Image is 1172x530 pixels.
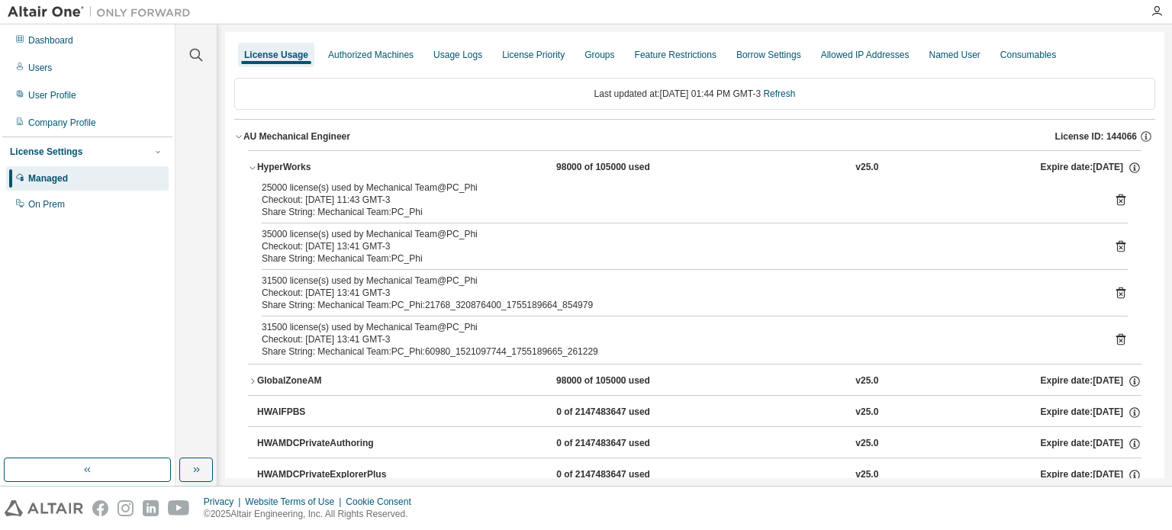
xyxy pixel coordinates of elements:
div: Usage Logs [433,49,482,61]
img: youtube.svg [168,500,190,516]
div: Expire date: [DATE] [1041,374,1141,388]
div: Website Terms of Use [245,496,346,508]
div: HWAIFPBS [257,406,394,419]
div: Checkout: [DATE] 13:41 GMT-3 [262,333,1091,345]
div: Consumables [1000,49,1056,61]
div: Managed [28,172,68,185]
div: Cookie Consent [346,496,420,508]
div: 35000 license(s) used by Mechanical Team@PC_Phi [262,228,1091,240]
div: 0 of 2147483647 used [556,437,694,451]
div: Share String: Mechanical Team:PC_Phi [262,206,1091,218]
div: Expire date: [DATE] [1041,468,1141,482]
div: On Prem [28,198,65,210]
div: 0 of 2147483647 used [556,406,694,419]
img: facebook.svg [92,500,108,516]
button: HWAIFPBS0 of 2147483647 usedv25.0Expire date:[DATE] [257,396,1141,429]
div: Groups [584,49,614,61]
div: Expire date: [DATE] [1041,437,1141,451]
div: Feature Restrictions [635,49,716,61]
div: Last updated at: [DATE] 01:44 PM GMT-3 [234,78,1155,110]
div: User Profile [28,89,76,101]
div: HWAMDCPrivateExplorerPlus [257,468,394,482]
div: v25.0 [855,161,878,175]
div: Expire date: [DATE] [1041,406,1141,419]
div: Checkout: [DATE] 13:41 GMT-3 [262,287,1091,299]
img: altair_logo.svg [5,500,83,516]
div: HyperWorks [257,161,394,175]
div: Privacy [204,496,245,508]
div: GlobalZoneAM [257,374,394,388]
button: GlobalZoneAM98000 of 105000 usedv25.0Expire date:[DATE] [248,365,1141,398]
div: Checkout: [DATE] 13:41 GMT-3 [262,240,1091,252]
div: v25.0 [855,406,878,419]
div: Checkout: [DATE] 11:43 GMT-3 [262,194,1091,206]
img: linkedin.svg [143,500,159,516]
div: Company Profile [28,117,96,129]
p: © 2025 Altair Engineering, Inc. All Rights Reserved. [204,508,420,521]
div: 0 of 2147483647 used [556,468,694,482]
div: AU Mechanical Engineer [243,130,350,143]
div: v25.0 [855,374,878,388]
button: HyperWorks98000 of 105000 usedv25.0Expire date:[DATE] [248,151,1141,185]
div: License Settings [10,146,82,158]
div: Share String: Mechanical Team:PC_Phi:21768_320876400_1755189664_854979 [262,299,1091,311]
div: v25.0 [855,468,878,482]
div: Dashboard [28,34,73,47]
div: Share String: Mechanical Team:PC_Phi [262,252,1091,265]
div: Expire date: [DATE] [1041,161,1141,175]
div: License Priority [502,49,565,61]
div: 98000 of 105000 used [556,374,694,388]
div: Share String: Mechanical Team:PC_Phi:60980_1521097744_1755189665_261229 [262,345,1091,358]
button: AU Mechanical EngineerLicense ID: 144066 [234,120,1155,153]
div: v25.0 [855,437,878,451]
span: License ID: 144066 [1055,130,1137,143]
div: 98000 of 105000 used [556,161,694,175]
button: HWAMDCPrivateAuthoring0 of 2147483647 usedv25.0Expire date:[DATE] [257,427,1141,461]
div: Borrow Settings [736,49,801,61]
div: HWAMDCPrivateAuthoring [257,437,394,451]
div: 31500 license(s) used by Mechanical Team@PC_Phi [262,275,1091,287]
button: HWAMDCPrivateExplorerPlus0 of 2147483647 usedv25.0Expire date:[DATE] [257,458,1141,492]
div: 25000 license(s) used by Mechanical Team@PC_Phi [262,181,1091,194]
img: instagram.svg [118,500,134,516]
div: 31500 license(s) used by Mechanical Team@PC_Phi [262,321,1091,333]
div: License Usage [244,49,308,61]
div: Allowed IP Addresses [821,49,910,61]
a: Refresh [763,88,795,99]
div: Users [28,62,52,74]
div: Named User [929,49,980,61]
div: Authorized Machines [328,49,414,61]
img: Altair One [8,5,198,20]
